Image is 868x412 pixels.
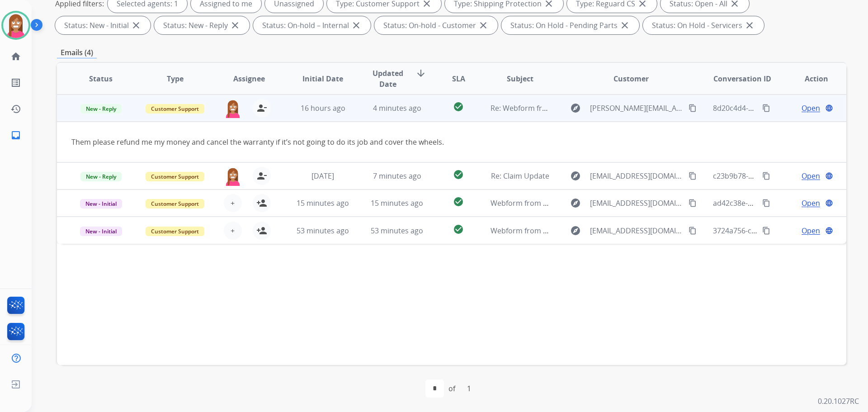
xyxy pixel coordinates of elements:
[762,227,770,235] mat-icon: content_copy
[154,16,250,34] div: Status: New - Reply
[57,47,97,58] p: Emails (4)
[590,170,683,181] span: [EMAIL_ADDRESS][DOMAIN_NAME]
[818,396,859,407] p: 0.20.1027RC
[351,20,362,31] mat-icon: close
[825,199,833,207] mat-icon: language
[501,16,639,34] div: Status: On Hold - Pending Parts
[590,103,683,114] span: [PERSON_NAME][EMAIL_ADDRESS][PERSON_NAME][DOMAIN_NAME]
[802,198,820,208] span: Open
[762,104,770,112] mat-icon: content_copy
[146,172,204,181] span: Customer Support
[256,103,267,114] mat-icon: person_remove
[146,199,204,208] span: Customer Support
[570,198,581,208] mat-icon: explore
[802,225,820,236] span: Open
[10,77,21,88] mat-icon: list_alt
[453,169,464,180] mat-icon: check_circle
[231,225,235,236] span: +
[10,130,21,141] mat-icon: inbox
[146,227,204,236] span: Customer Support
[619,20,630,31] mat-icon: close
[256,198,267,208] mat-icon: person_add
[10,104,21,114] mat-icon: history
[590,225,683,236] span: [EMAIL_ADDRESS][DOMAIN_NAME]
[802,103,820,114] span: Open
[224,222,242,240] button: +
[415,68,426,79] mat-icon: arrow_downward
[167,73,184,84] span: Type
[80,227,122,236] span: New - Initial
[643,16,764,34] div: Status: On Hold - Servicers
[713,226,850,236] span: 3724a756-c5db-4ae0-89b7-56bf4d519ef5
[762,199,770,207] mat-icon: content_copy
[233,73,265,84] span: Assignee
[772,63,846,95] th: Action
[491,226,695,236] span: Webform from [EMAIL_ADDRESS][DOMAIN_NAME] on [DATE]
[256,170,267,181] mat-icon: person_remove
[301,103,345,113] span: 16 hours ago
[507,73,533,84] span: Subject
[146,104,204,114] span: Customer Support
[374,16,498,34] div: Status: On-hold - Customer
[256,225,267,236] mat-icon: person_add
[224,167,242,186] img: agent-avatar
[713,198,849,208] span: ad42c38e-8d8a-42e3-89df-984c0b1a522f
[744,20,755,31] mat-icon: close
[825,104,833,112] mat-icon: language
[570,170,581,181] mat-icon: explore
[613,73,649,84] span: Customer
[89,73,113,84] span: Status
[452,73,465,84] span: SLA
[825,227,833,235] mat-icon: language
[3,13,28,38] img: avatar
[713,73,771,84] span: Conversation ID
[80,104,122,114] span: New - Reply
[55,16,151,34] div: Status: New - Initial
[762,172,770,180] mat-icon: content_copy
[371,198,423,208] span: 15 minutes ago
[570,225,581,236] mat-icon: explore
[453,196,464,207] mat-icon: check_circle
[224,194,242,212] button: +
[230,20,241,31] mat-icon: close
[491,171,549,181] span: Re: Claim Update
[297,198,349,208] span: 15 minutes ago
[224,99,242,118] img: agent-avatar
[689,199,697,207] mat-icon: content_copy
[478,20,489,31] mat-icon: close
[311,171,334,181] span: [DATE]
[689,104,697,112] mat-icon: content_copy
[302,73,343,84] span: Initial Date
[80,199,122,208] span: New - Initial
[802,170,820,181] span: Open
[368,68,409,90] span: Updated Date
[373,171,421,181] span: 7 minutes ago
[590,198,683,208] span: [EMAIL_ADDRESS][DOMAIN_NAME]
[460,379,478,398] div: 1
[253,16,371,34] div: Status: On-hold – Internal
[453,224,464,235] mat-icon: check_circle
[297,226,349,236] span: 53 minutes ago
[570,103,581,114] mat-icon: explore
[71,137,684,147] div: Them please refund me my money and cancel the warranty if it’s not going to do its job and cover ...
[713,171,851,181] span: c23b9b78-e6ef-4d32-a4a1-4377e4e9109c
[491,198,695,208] span: Webform from [EMAIL_ADDRESS][DOMAIN_NAME] on [DATE]
[713,103,852,113] span: 8d20c4d4-cb2d-4c0e-96f5-e2bc281db1dc
[689,172,697,180] mat-icon: content_copy
[231,198,235,208] span: +
[453,101,464,112] mat-icon: check_circle
[448,383,455,394] div: of
[10,51,21,62] mat-icon: home
[491,103,820,113] span: Re: Webform from [PERSON_NAME][EMAIL_ADDRESS][PERSON_NAME][DOMAIN_NAME] on [DATE]
[131,20,142,31] mat-icon: close
[371,226,423,236] span: 53 minutes ago
[80,172,122,181] span: New - Reply
[373,103,421,113] span: 4 minutes ago
[689,227,697,235] mat-icon: content_copy
[825,172,833,180] mat-icon: language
